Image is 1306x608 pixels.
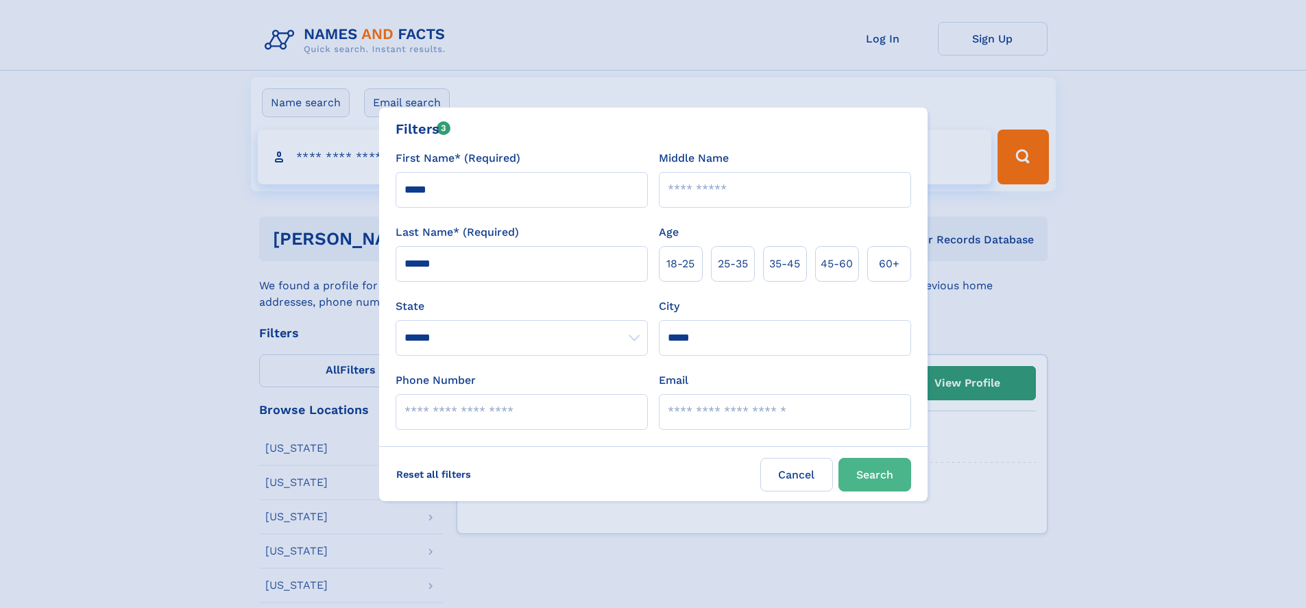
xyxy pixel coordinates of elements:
span: 45‑60 [821,256,853,272]
label: Last Name* (Required) [396,224,519,241]
span: 35‑45 [769,256,800,272]
label: Cancel [760,458,833,491]
label: First Name* (Required) [396,150,520,167]
label: Email [659,372,688,389]
span: 60+ [879,256,899,272]
div: Filters [396,119,451,139]
label: Phone Number [396,372,476,389]
button: Search [838,458,911,491]
span: 25‑35 [718,256,748,272]
span: 18‑25 [666,256,694,272]
label: Reset all filters [387,458,480,491]
label: Age [659,224,679,241]
label: City [659,298,679,315]
label: Middle Name [659,150,729,167]
label: State [396,298,648,315]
